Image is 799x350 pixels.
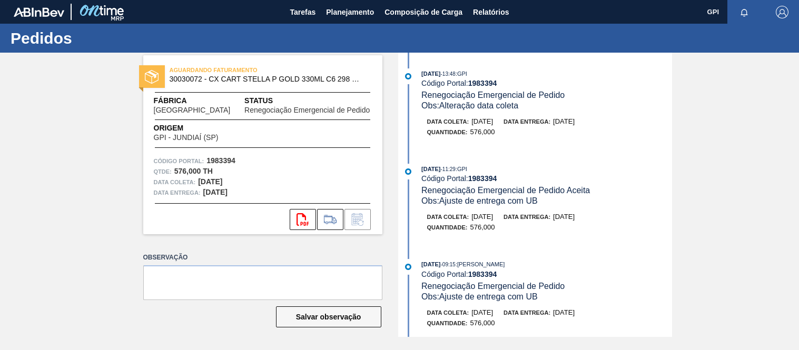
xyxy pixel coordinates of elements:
[427,129,468,135] span: Quantidade :
[154,187,201,198] span: Data entrega:
[244,95,371,106] span: Status
[427,224,468,231] span: Quantidade :
[145,70,159,84] img: status
[421,71,440,77] span: [DATE]
[504,309,550,316] span: Data entrega:
[317,209,343,230] div: Ir para Composição de Carga
[276,306,381,327] button: Salvar observação
[421,174,672,183] div: Código Portal:
[421,166,440,172] span: [DATE]
[174,167,213,175] strong: 576,000 TH
[154,123,249,134] span: Origem
[421,196,538,205] span: Obs: Ajuste de entrega com UB
[421,270,672,278] div: Código Portal:
[143,250,382,265] label: Observação
[244,106,370,114] span: Renegociação Emergencial de Pedido
[154,156,204,166] span: Código Portal:
[441,262,456,267] span: - 09:15
[504,214,550,220] span: Data entrega:
[405,168,411,175] img: atual
[427,320,468,326] span: Quantidade :
[421,261,440,267] span: [DATE]
[170,65,317,75] span: AGUARDANDO FATURAMENTO
[504,118,550,125] span: Data entrega:
[14,7,64,17] img: TNhmsLtSVTkK8tSr43FrP2fwEKptu5GPRR3wAAAABJRU5ErkJggg==
[776,6,788,18] img: Logout
[154,177,196,187] span: Data coleta:
[154,106,231,114] span: [GEOGRAPHIC_DATA]
[427,118,469,125] span: Data coleta:
[553,213,575,221] span: [DATE]
[421,101,518,110] span: Obs: Alteração data coleta
[553,308,575,316] span: [DATE]
[154,95,245,106] span: Fábrica
[470,223,495,231] span: 576,000
[727,5,761,19] button: Notificações
[468,270,497,278] strong: 1983394
[468,79,497,87] strong: 1983394
[456,71,467,77] span: : GPI
[421,91,565,99] span: Renegociação Emergencial de Pedido
[468,174,497,183] strong: 1983394
[553,117,575,125] span: [DATE]
[421,186,590,195] span: Renegociação Emergencial de Pedido Aceita
[427,309,469,316] span: Data coleta:
[470,128,495,136] span: 576,000
[471,308,493,316] span: [DATE]
[405,264,411,270] img: atual
[170,75,361,83] span: 30030072 - CX CART STELLA P GOLD 330ML C6 298 NIV23
[473,6,509,18] span: Relatórios
[11,32,198,44] h1: Pedidos
[456,166,467,172] span: : GPI
[206,156,235,165] strong: 1983394
[441,166,456,172] span: - 11:29
[154,134,219,142] span: GPI - JUNDIAÍ (SP)
[344,209,371,230] div: Informar alteração no pedido
[471,213,493,221] span: [DATE]
[470,319,495,327] span: 576,000
[154,166,172,177] span: Qtde :
[421,282,565,291] span: Renegociação Emergencial de Pedido
[421,79,672,87] div: Código Portal:
[198,177,222,186] strong: [DATE]
[441,71,456,77] span: - 13:48
[427,214,469,220] span: Data coleta:
[421,292,538,301] span: Obs: Ajuste de entrega com UB
[384,6,462,18] span: Composição de Carga
[290,209,316,230] div: Abrir arquivo PDF
[290,6,315,18] span: Tarefas
[326,6,374,18] span: Planejamento
[471,117,493,125] span: [DATE]
[405,73,411,79] img: atual
[203,188,228,196] strong: [DATE]
[456,261,505,267] span: : [PERSON_NAME]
